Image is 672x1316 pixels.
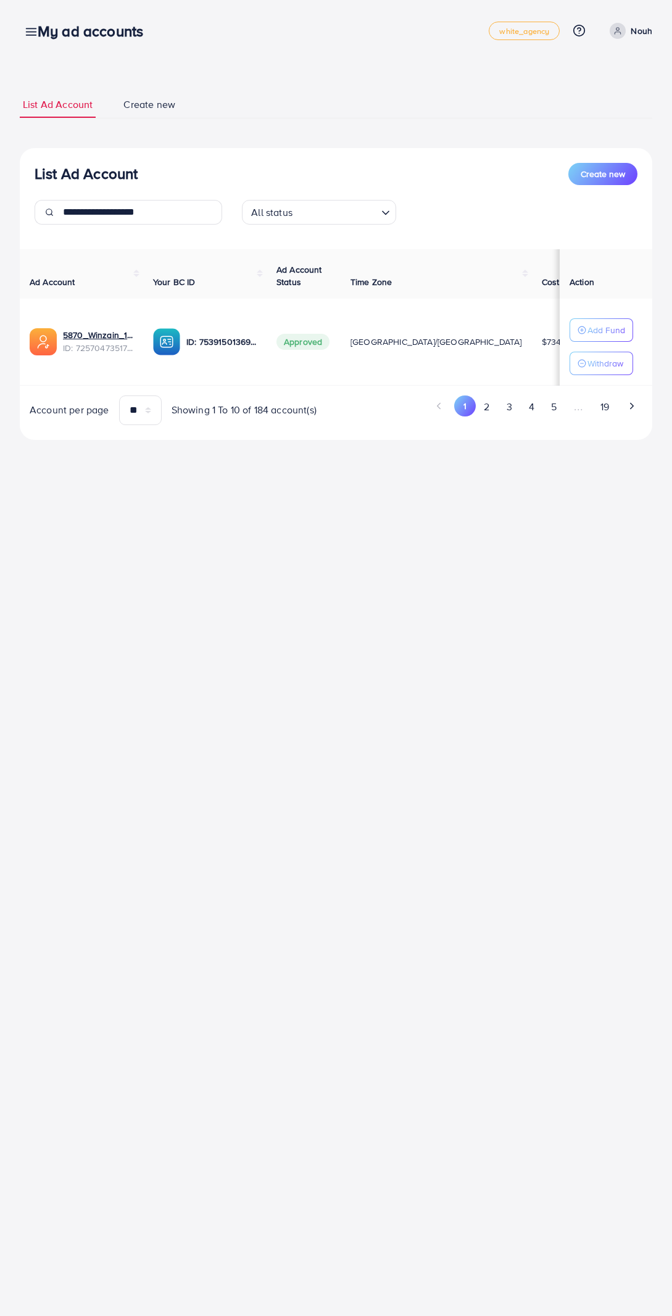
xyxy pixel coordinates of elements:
span: Approved [276,334,330,350]
span: List Ad Account [23,97,93,112]
p: Withdraw [587,356,623,371]
button: Go to page 3 [498,395,520,418]
span: Create new [581,168,625,180]
span: Time Zone [351,276,392,288]
span: Cost [542,276,560,288]
p: Add Fund [587,323,625,337]
button: Create new [568,163,637,185]
button: Go to page 5 [542,395,565,418]
iframe: Chat [620,1260,663,1307]
span: Showing 1 To 10 of 184 account(s) [172,403,317,417]
h3: List Ad Account [35,165,138,183]
button: Go to page 1 [454,395,476,416]
span: ID: 7257047351792238594 [63,342,133,354]
span: Create new [123,97,175,112]
a: 5870_Winzain_1689663023963 [63,329,133,341]
button: Go to page 19 [592,395,617,418]
input: Search for option [296,201,376,221]
button: Go to page 4 [520,395,542,418]
ul: Pagination [346,395,643,418]
button: Go to next page [621,395,642,416]
img: ic-ba-acc.ded83a64.svg [153,328,180,355]
span: Account per page [30,403,109,417]
span: Ad Account Status [276,263,322,288]
button: Add Fund [570,318,633,342]
div: <span class='underline'>5870_Winzain_1689663023963</span></br>7257047351792238594 [63,329,133,354]
p: ID: 7539150136996806657 [186,334,257,349]
span: Action [570,276,594,288]
span: $7341.01 [542,336,575,348]
button: Go to page 2 [476,395,498,418]
span: Your BC ID [153,276,196,288]
img: ic-ads-acc.e4c84228.svg [30,328,57,355]
button: Withdraw [570,352,633,375]
h3: My ad accounts [38,22,153,40]
span: [GEOGRAPHIC_DATA]/[GEOGRAPHIC_DATA] [351,336,522,348]
span: All status [249,204,295,221]
span: Ad Account [30,276,75,288]
div: Search for option [242,200,396,225]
